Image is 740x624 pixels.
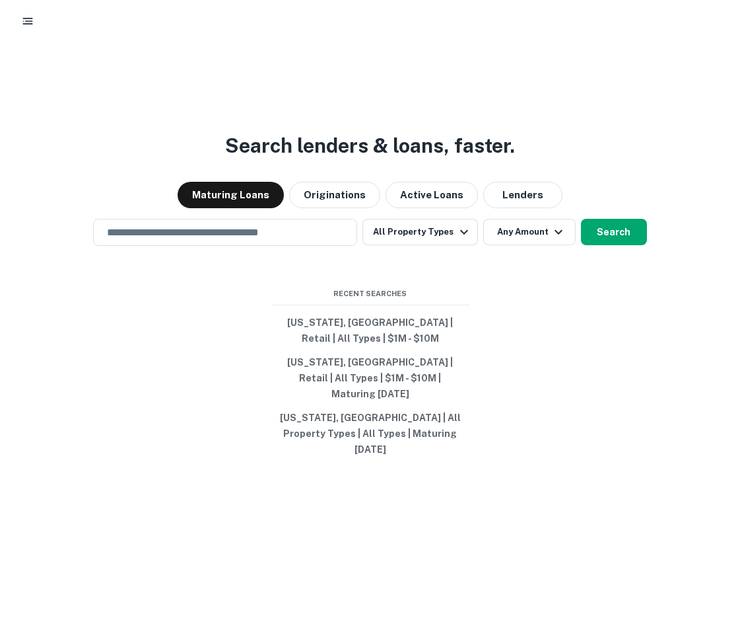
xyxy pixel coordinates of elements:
[483,219,576,245] button: Any Amount
[581,219,647,245] button: Search
[674,518,740,582] iframe: Chat Widget
[289,182,380,208] button: Originations
[271,311,469,350] button: [US_STATE], [GEOGRAPHIC_DATA] | Retail | All Types | $1M - $10M
[386,182,478,208] button: Active Loans
[483,182,562,208] button: Lenders
[271,350,469,406] button: [US_STATE], [GEOGRAPHIC_DATA] | Retail | All Types | $1M - $10M | Maturing [DATE]
[271,288,469,299] span: Recent Searches
[362,219,477,245] button: All Property Types
[271,406,469,461] button: [US_STATE], [GEOGRAPHIC_DATA] | All Property Types | All Types | Maturing [DATE]
[178,182,284,208] button: Maturing Loans
[225,131,515,161] h3: Search lenders & loans, faster.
